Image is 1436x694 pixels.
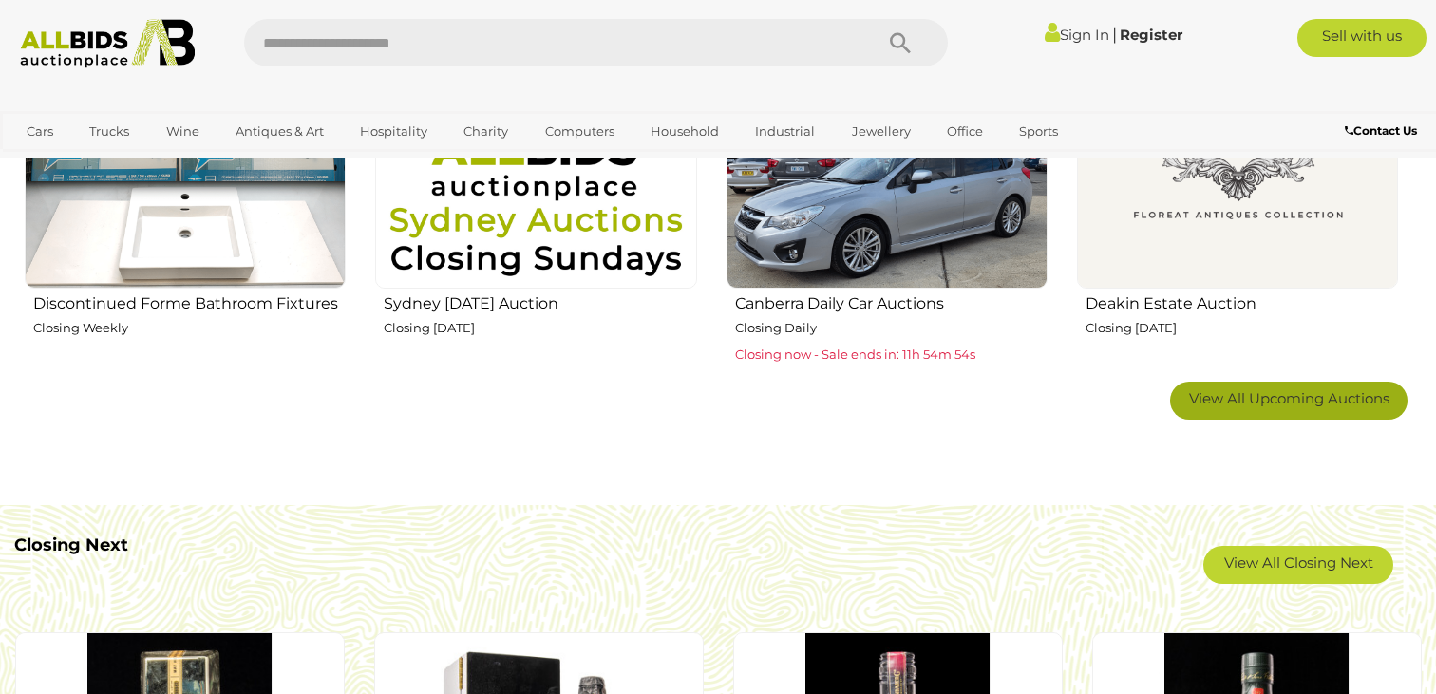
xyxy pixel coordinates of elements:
[743,116,827,147] a: Industrial
[348,116,440,147] a: Hospitality
[223,116,336,147] a: Antiques & Art
[1170,382,1408,420] a: View All Upcoming Auctions
[1086,291,1398,312] h2: Deakin Estate Auction
[384,291,696,312] h2: Sydney [DATE] Auction
[1345,123,1417,138] b: Contact Us
[735,347,975,362] span: Closing now - Sale ends in: 11h 54m 54s
[154,116,212,147] a: Wine
[33,317,346,339] p: Closing Weekly
[1120,26,1182,44] a: Register
[14,535,128,555] b: Closing Next
[840,116,923,147] a: Jewellery
[1112,24,1117,45] span: |
[1345,121,1422,141] a: Contact Us
[735,317,1048,339] p: Closing Daily
[853,19,948,66] button: Search
[1189,389,1389,407] span: View All Upcoming Auctions
[735,291,1048,312] h2: Canberra Daily Car Auctions
[533,116,627,147] a: Computers
[638,116,731,147] a: Household
[14,116,66,147] a: Cars
[33,291,346,312] h2: Discontinued Forme Bathroom Fixtures
[14,147,174,178] a: [GEOGRAPHIC_DATA]
[1203,546,1393,584] a: View All Closing Next
[1007,116,1070,147] a: Sports
[10,19,204,68] img: Allbids.com.au
[935,116,995,147] a: Office
[1045,26,1109,44] a: Sign In
[1086,317,1398,339] p: Closing [DATE]
[384,317,696,339] p: Closing [DATE]
[1297,19,1427,57] a: Sell with us
[451,116,520,147] a: Charity
[77,116,142,147] a: Trucks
